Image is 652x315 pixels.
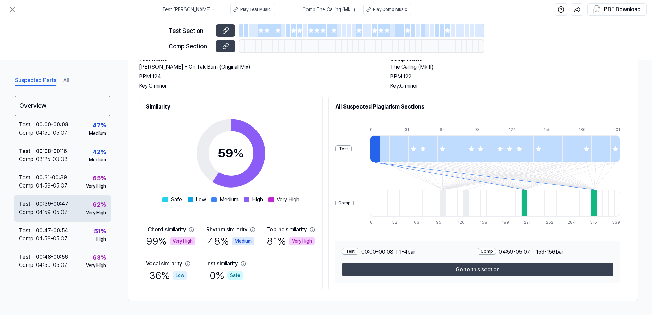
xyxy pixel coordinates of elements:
[593,5,601,14] img: PDF Download
[14,96,111,116] div: Overview
[206,260,238,268] div: Inst similarity
[218,144,244,162] div: 59
[86,183,106,190] div: Very High
[162,6,222,13] span: Test . [PERSON_NAME] - Gir Tak Bum (Original Mix)
[169,42,212,51] div: Comp Section
[170,237,195,245] div: Very High
[546,219,552,225] div: 252
[342,248,358,255] div: Test
[86,209,106,216] div: Very High
[36,227,68,235] div: 00:47 - 00:54
[93,253,106,262] div: 63 %
[208,234,254,249] div: 48 %
[19,200,36,208] div: Test .
[612,219,620,225] div: 339
[139,82,376,90] div: Key. G minor
[36,129,67,137] div: 04:59 - 05:07
[414,219,420,225] div: 63
[19,227,36,235] div: Test .
[233,146,244,160] span: %
[335,103,620,111] h2: All Suspected Plagiarism Sections
[94,227,106,236] div: 51 %
[277,196,299,204] span: Very High
[36,174,67,182] div: 00:31 - 00:39
[474,126,484,133] div: 93
[173,271,187,280] div: Low
[399,248,415,256] span: 1 - 4 bar
[579,126,588,133] div: 186
[370,126,380,133] div: 0
[405,126,414,133] div: 31
[361,248,393,256] span: 00:00 - 00:08
[36,253,68,261] div: 00:48 - 00:56
[19,129,36,137] div: Comp .
[36,182,67,190] div: 04:59 - 05:07
[440,126,449,133] div: 62
[480,219,486,225] div: 158
[499,248,530,256] span: 04:59 - 05:07
[524,219,530,225] div: 221
[370,219,376,225] div: 0
[169,26,212,35] div: Test Section
[206,225,247,234] div: Rhythm similarity
[93,174,106,183] div: 65 %
[568,219,574,225] div: 284
[335,200,354,206] div: Comp
[390,63,628,71] h2: The Calling (Mk II)
[363,4,411,15] button: Play Comp Music
[139,73,376,81] div: BPM. 124
[574,6,581,13] img: share
[196,196,206,204] span: Low
[592,4,642,15] button: PDF Download
[146,260,182,268] div: Vocal similarity
[86,262,106,269] div: Very High
[302,6,355,13] span: Comp . The Calling (Mk II)
[36,208,67,216] div: 04:59 - 05:07
[544,126,553,133] div: 155
[613,126,620,133] div: 201
[89,156,106,163] div: Medium
[89,130,106,137] div: Medium
[93,200,106,209] div: 62 %
[210,268,243,283] div: 0 %
[36,200,68,208] div: 00:39 - 00:47
[458,219,464,225] div: 126
[63,75,69,86] button: All
[36,147,67,155] div: 00:08 - 00:16
[289,237,315,245] div: Very High
[590,219,596,225] div: 315
[478,248,496,255] div: Comp
[558,6,564,13] img: help
[536,248,563,256] span: 153 - 156 bar
[19,174,36,182] div: Test .
[139,63,376,71] h2: [PERSON_NAME] - Gir Tak Bum (Original Mix)
[19,261,36,269] div: Comp .
[227,271,243,280] div: Safe
[252,196,263,204] span: High
[604,5,641,14] div: PDF Download
[19,208,36,216] div: Comp .
[219,196,239,204] span: Medium
[436,219,442,225] div: 95
[36,235,67,243] div: 04:59 - 05:07
[171,196,182,204] span: Safe
[19,253,36,261] div: Test .
[509,126,518,133] div: 124
[390,82,628,90] div: Key. C minor
[146,234,195,249] div: 99 %
[149,268,187,283] div: 36 %
[146,103,316,111] h2: Similarity
[230,4,275,15] button: Play Test Music
[19,155,36,163] div: Comp .
[240,6,271,13] div: Play Test Music
[93,147,106,156] div: 42 %
[96,236,106,243] div: High
[335,145,352,152] div: Test
[266,225,307,234] div: Topline similarity
[502,219,508,225] div: 189
[373,6,407,13] div: Play Comp Music
[19,121,36,129] div: Test .
[232,237,254,245] div: Medium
